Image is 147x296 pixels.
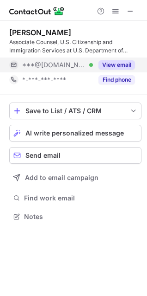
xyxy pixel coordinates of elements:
span: Find work email [24,194,138,202]
span: AI write personalized message [25,129,124,137]
span: Notes [24,212,138,221]
img: ContactOut v5.3.10 [9,6,65,17]
button: AI write personalized message [9,125,141,142]
button: Add to email campaign [9,169,141,186]
button: Reveal Button [98,60,135,70]
span: Send email [25,152,61,159]
button: save-profile-one-click [9,103,141,119]
div: Save to List / ATS / CRM [25,107,125,115]
span: Add to email campaign [25,174,98,181]
button: Send email [9,147,141,164]
button: Reveal Button [98,75,135,84]
div: [PERSON_NAME] [9,28,71,37]
button: Notes [9,210,141,223]
div: Associate Counsel, U.S. Citizenship and Immigration Services at U.S. Department of Homeland Security [9,38,141,55]
button: Find work email [9,192,141,205]
span: ***@[DOMAIN_NAME] [22,61,86,69]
